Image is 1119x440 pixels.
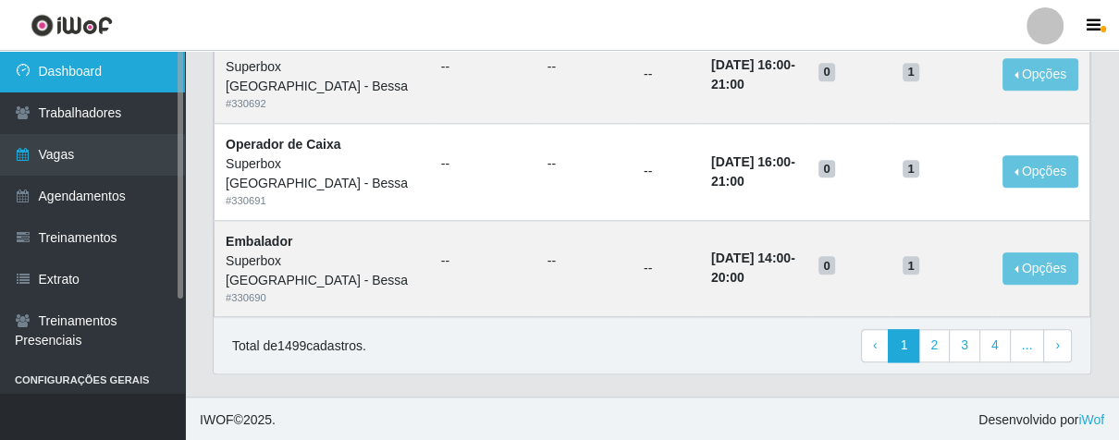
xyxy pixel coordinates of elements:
[818,160,835,178] span: 0
[818,63,835,81] span: 0
[547,57,621,77] ul: --
[1043,329,1072,362] a: Next
[1010,329,1045,362] a: ...
[226,96,419,112] div: # 330692
[1002,155,1078,188] button: Opções
[1002,252,1078,285] button: Opções
[1002,58,1078,91] button: Opções
[226,154,419,193] div: Superbox [GEOGRAPHIC_DATA] - Bessa
[711,57,795,92] strong: -
[711,251,791,265] time: [DATE] 14:00
[888,329,919,362] a: 1
[226,290,419,306] div: # 330690
[633,123,700,220] td: --
[226,137,341,152] strong: Operador de Caixa
[441,57,525,77] ul: --
[441,251,525,271] ul: --
[226,40,292,55] strong: Embalador
[861,329,1072,362] nav: pagination
[547,154,621,174] ul: --
[903,256,919,275] span: 1
[979,329,1011,362] a: 4
[31,14,113,37] img: CoreUI Logo
[949,329,980,362] a: 3
[711,57,791,72] time: [DATE] 16:00
[873,337,878,352] span: ‹
[1055,337,1060,352] span: ›
[711,154,791,169] time: [DATE] 16:00
[200,410,276,430] span: © 2025 .
[711,174,744,189] time: 21:00
[711,270,744,285] time: 20:00
[633,26,700,123] td: --
[226,251,419,290] div: Superbox [GEOGRAPHIC_DATA] - Bessa
[903,63,919,81] span: 1
[903,160,919,178] span: 1
[441,154,525,174] ul: --
[1078,412,1104,427] a: iWof
[711,251,795,285] strong: -
[711,77,744,92] time: 21:00
[200,412,234,427] span: IWOF
[711,154,795,189] strong: -
[818,256,835,275] span: 0
[226,234,292,249] strong: Embalador
[918,329,950,362] a: 2
[226,193,419,209] div: # 330691
[861,329,890,362] a: Previous
[978,410,1104,430] span: Desenvolvido por
[633,220,700,317] td: --
[547,251,621,271] ul: --
[226,57,419,96] div: Superbox [GEOGRAPHIC_DATA] - Bessa
[232,336,366,356] p: Total de 1499 cadastros.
